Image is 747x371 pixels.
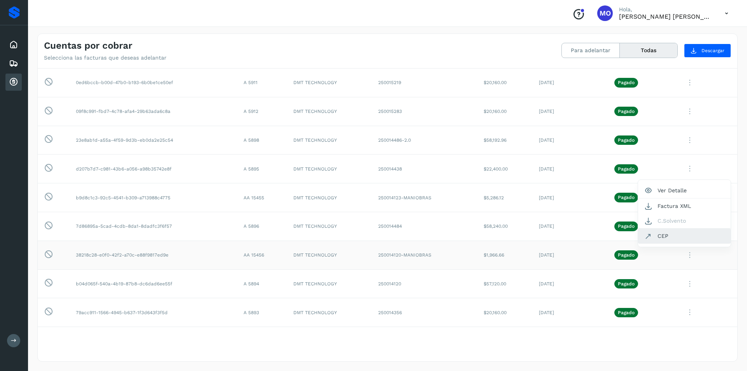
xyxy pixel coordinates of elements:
button: Factura XML [638,199,731,213]
div: Inicio [5,36,22,53]
div: Cuentas por cobrar [5,74,22,91]
button: CEP [638,229,731,243]
div: Embarques [5,55,22,72]
button: Ver Detalle [638,183,731,198]
button: C.Solvento [638,213,731,229]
